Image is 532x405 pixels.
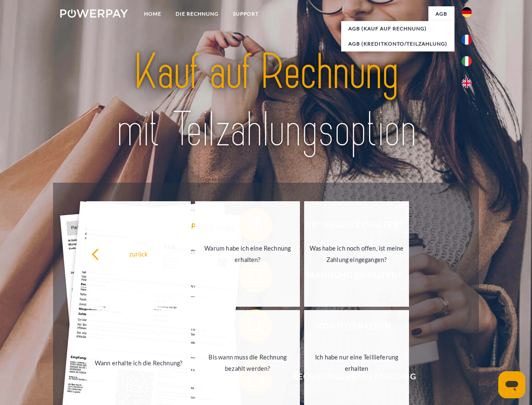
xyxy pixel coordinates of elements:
[309,243,404,265] div: Was habe ich noch offen, ist meine Zahlung eingegangen?
[80,40,452,162] img: title-powerpay_de.svg
[462,7,472,17] img: de
[428,6,454,22] a: agb
[341,21,454,36] a: AGB (Kauf auf Rechnung)
[304,201,409,307] a: Was habe ich noch offen, ist meine Zahlung eingegangen?
[462,78,472,88] img: en
[60,9,128,18] img: logo-powerpay-white.svg
[341,36,454,51] a: AGB (Kreditkonto/Teilzahlung)
[200,351,295,374] div: Bis wann muss die Rechnung bezahlt werden?
[168,6,226,22] a: DIE RECHNUNG
[462,56,472,66] img: it
[226,6,266,22] a: SUPPORT
[91,248,186,259] div: zurück
[200,243,295,265] div: Warum habe ich eine Rechnung erhalten?
[498,371,525,398] iframe: Schaltfläche zum Öffnen des Messaging-Fensters
[91,357,186,368] div: Wann erhalte ich die Rechnung?
[309,351,404,374] div: Ich habe nur eine Teillieferung erhalten
[462,35,472,45] img: fr
[137,6,168,22] a: Home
